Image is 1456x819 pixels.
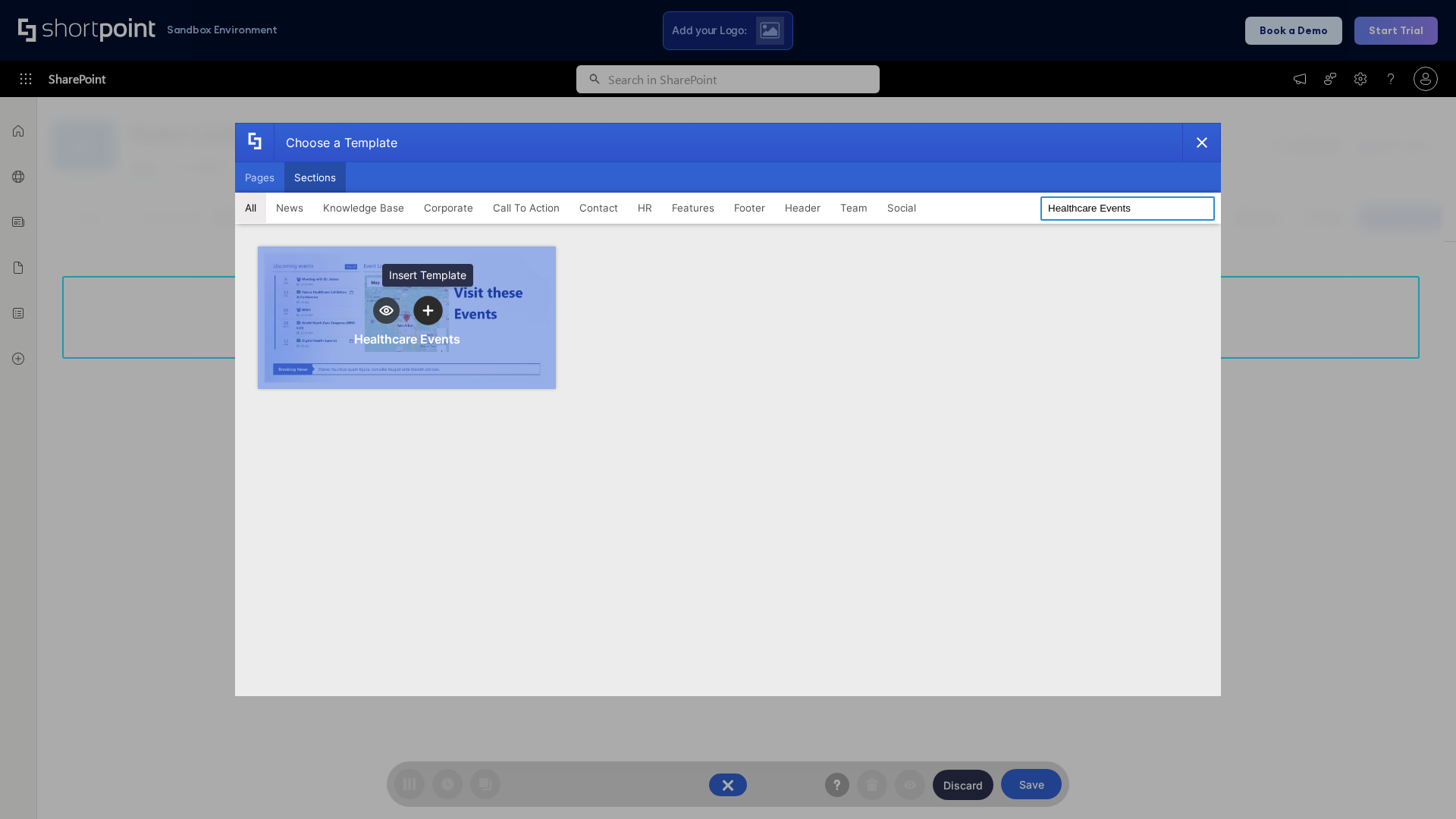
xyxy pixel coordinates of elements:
[235,123,1221,696] div: template selector
[483,193,570,223] button: Call To Action
[1380,746,1456,819] iframe: Chat Widget
[266,193,313,223] button: News
[284,162,346,193] button: Sections
[313,193,414,223] button: Knowledge Base
[628,193,662,223] button: HR
[724,193,775,223] button: Footer
[662,193,724,223] button: Features
[274,124,397,162] div: Choose a Template
[570,193,628,223] button: Contact
[830,193,877,223] button: Team
[235,193,266,223] button: All
[414,193,483,223] button: Corporate
[1040,196,1215,221] input: Search
[354,331,460,347] div: Healthcare Events
[775,193,830,223] button: Header
[877,193,926,223] button: Social
[235,162,284,193] button: Pages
